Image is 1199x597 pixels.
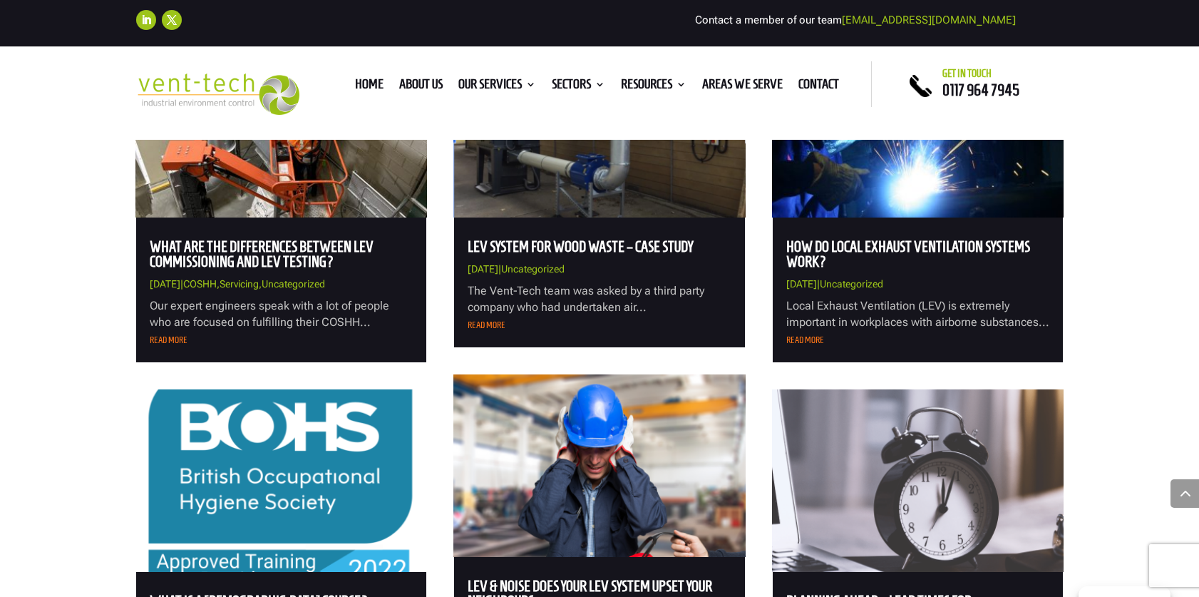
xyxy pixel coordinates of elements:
a: Contact [798,79,839,95]
a: Follow on X [162,10,182,30]
a: How Do Local Exhaust Ventilation Systems Work? [786,238,1030,270]
img: What is a BOHS course? [135,389,427,572]
a: Servicing [220,278,259,290]
span: [DATE] [468,263,498,275]
a: 0117 964 7945 [942,81,1019,98]
a: COSHH [183,278,217,290]
a: LEV System for Wood Waste – Case Study [468,238,693,255]
a: read more [786,335,824,345]
a: Home [355,79,384,95]
span: Get in touch [942,68,992,79]
a: What are the Differences Between LEV Commissioning and LEV Testing? [150,238,374,270]
a: Our Services [458,79,536,95]
a: Uncategorized [501,263,565,275]
img: LEV & Noise Does your LEV System Upset your Neighbours [453,374,745,557]
span: [DATE] [150,278,180,290]
a: About us [399,79,443,95]
a: Sectors [552,79,605,95]
a: read more [468,320,505,330]
a: Resources [621,79,686,95]
span: [DATE] [786,278,817,290]
p: | [786,276,1049,293]
a: Uncategorized [262,278,325,290]
p: Local Exhaust Ventilation (LEV) is extremely important in workplaces with airborne substances... [786,297,1049,332]
img: Planning ahead – lead times for LEV, deliveries and Brexit [772,389,1064,572]
a: read more [150,335,187,345]
p: | , , [150,276,413,293]
span: Contact a member of our team [695,14,1016,26]
img: 2023-09-27T08_35_16.549ZVENT-TECH---Clear-background [136,73,299,116]
a: Areas We Serve [702,79,783,95]
p: Our expert engineers speak with a lot of people who are focused on fulfilling their COSHH... [150,297,413,332]
a: Follow on LinkedIn [136,10,156,30]
a: Uncategorized [820,278,883,290]
a: [EMAIL_ADDRESS][DOMAIN_NAME] [842,14,1016,26]
p: | [468,261,731,278]
p: The Vent-Tech team was asked by a third party company who had undertaken air... [468,282,731,317]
